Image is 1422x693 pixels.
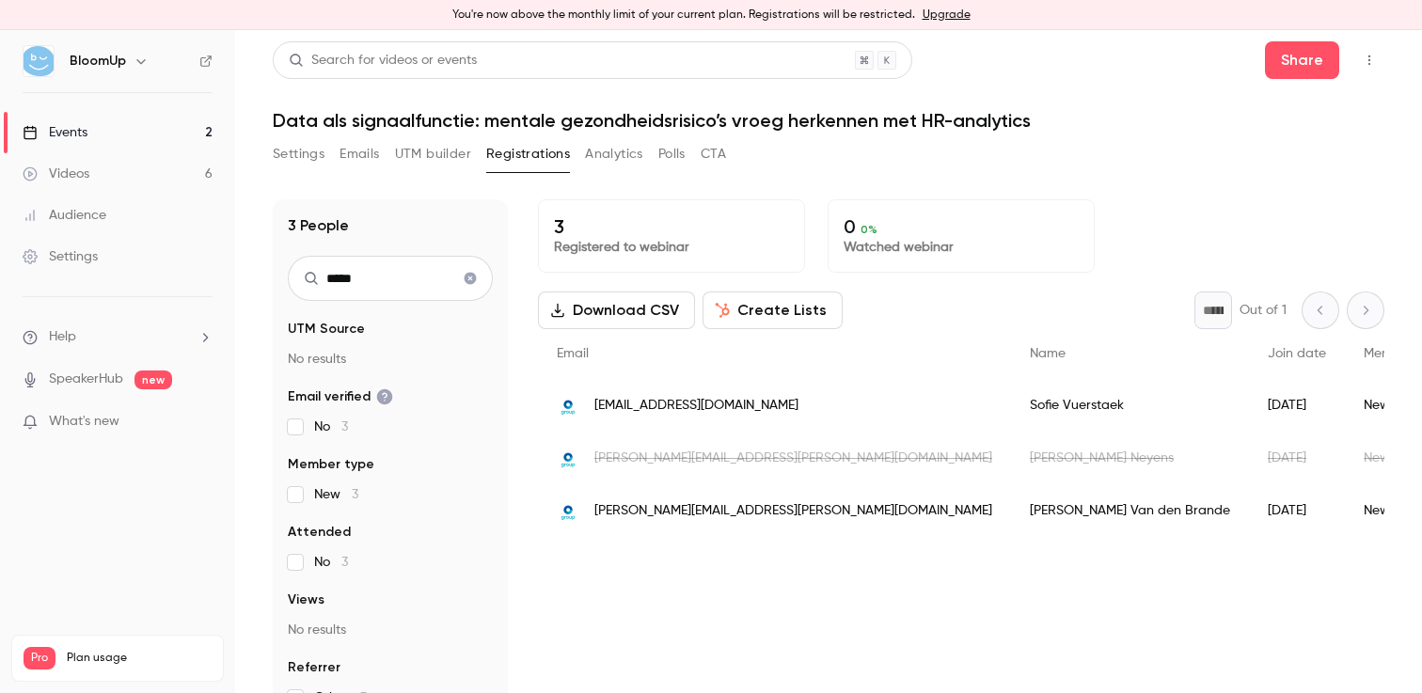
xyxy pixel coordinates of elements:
[1011,379,1249,432] div: Sofie Vuerstaek
[923,8,971,23] a: Upgrade
[352,488,358,501] span: 3
[844,238,1079,257] p: Watched webinar
[273,139,324,169] button: Settings
[341,420,348,433] span: 3
[844,215,1079,238] p: 0
[455,263,485,293] button: Clear search
[288,523,351,542] span: Attended
[701,139,726,169] button: CTA
[289,51,477,71] div: Search for videos or events
[557,499,579,522] img: pulso-group.com
[23,165,89,183] div: Videos
[340,139,379,169] button: Emails
[23,247,98,266] div: Settings
[1249,432,1345,484] div: [DATE]
[288,350,493,369] p: No results
[557,447,579,469] img: pulso-group.com
[1265,41,1339,79] button: Share
[288,591,324,609] span: Views
[67,651,212,666] span: Plan usage
[314,553,348,572] span: No
[554,215,789,238] p: 3
[1030,347,1066,360] span: Name
[49,370,123,389] a: SpeakerHub
[23,123,87,142] div: Events
[288,387,393,406] span: Email verified
[288,658,340,677] span: Referrer
[395,139,471,169] button: UTM builder
[594,449,992,468] span: [PERSON_NAME][EMAIL_ADDRESS][PERSON_NAME][DOMAIN_NAME]
[288,455,374,474] span: Member type
[314,417,348,436] span: No
[1249,379,1345,432] div: [DATE]
[190,414,213,431] iframe: Noticeable Trigger
[1249,484,1345,537] div: [DATE]
[1240,301,1287,320] p: Out of 1
[1268,347,1326,360] span: Join date
[273,109,1384,132] h1: Data als signaalfunctie: mentale gezondheidsrisico’s vroeg herkennen met HR-analytics
[23,327,213,347] li: help-dropdown-opener
[134,370,172,389] span: new
[70,52,126,71] h6: BloomUp
[703,291,843,329] button: Create Lists
[49,412,119,432] span: What's new
[594,396,798,416] span: [EMAIL_ADDRESS][DOMAIN_NAME]
[557,347,589,360] span: Email
[1011,432,1249,484] div: [PERSON_NAME] Neyens
[1011,484,1249,537] div: [PERSON_NAME] Van den Brande
[486,139,570,169] button: Registrations
[861,223,877,236] span: 0 %
[557,394,579,417] img: pulso-group.com
[24,647,55,669] span: Pro
[24,46,54,76] img: BloomUp
[288,621,493,639] p: No results
[658,139,686,169] button: Polls
[585,139,643,169] button: Analytics
[288,214,349,237] h1: 3 People
[314,485,358,504] span: New
[538,291,695,329] button: Download CSV
[594,501,992,521] span: [PERSON_NAME][EMAIL_ADDRESS][PERSON_NAME][DOMAIN_NAME]
[554,238,789,257] p: Registered to webinar
[341,556,348,569] span: 3
[49,327,76,347] span: Help
[288,320,365,339] span: UTM Source
[23,206,106,225] div: Audience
